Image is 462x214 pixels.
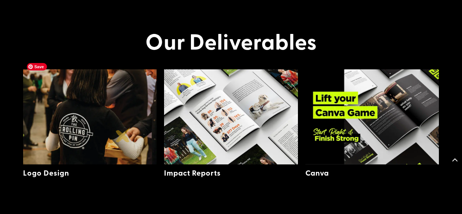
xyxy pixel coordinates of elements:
img: Canva [305,69,439,164]
a: Canva [305,167,329,178]
a: Impact Reports [164,167,221,178]
a: Logo Design [23,167,69,178]
h2: Our Deliverables [23,28,439,58]
span: Save [27,63,47,70]
img: Impact Reports [164,69,298,164]
img: Logo Design [23,69,157,164]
